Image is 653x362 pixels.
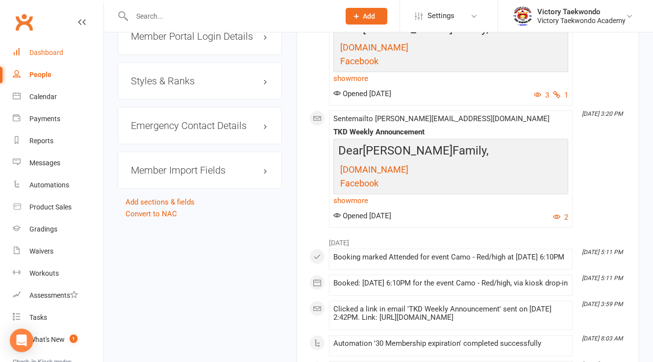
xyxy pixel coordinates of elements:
a: Workouts [13,262,103,284]
a: What's New1 [13,329,103,351]
input: Search... [129,9,333,23]
span: [PERSON_NAME] [363,144,452,157]
div: Messages [29,159,60,167]
span: Sent email to [PERSON_NAME][EMAIL_ADDRESS][DOMAIN_NAME] [333,114,550,123]
span: Dear [338,144,363,157]
span: Opened [DATE] [333,89,391,98]
div: Booking marked Attended for event Camo - Red/high at [DATE] 6:10PM [333,253,568,261]
a: Add sections & fields [126,198,195,207]
a: Messages [13,152,103,174]
a: Convert to NAC [126,209,177,218]
div: Victory Taekwondo [537,7,626,16]
a: Assessments [13,284,103,307]
div: Waivers [29,247,53,255]
span: Instagram [340,70,380,80]
i: [DATE] 5:11 PM [582,275,623,282]
a: Calendar [13,86,103,108]
a: show more [333,72,568,85]
div: Reports [29,137,53,145]
h3: Member Import Fields [131,165,269,176]
div: Product Sales [29,203,72,211]
a: Payments [13,108,103,130]
div: Gradings [29,225,57,233]
a: Product Sales [13,196,103,218]
span: [DOMAIN_NAME] [340,42,408,52]
div: Automations [29,181,69,189]
button: 3 [534,89,549,101]
span: [DOMAIN_NAME] [340,164,408,175]
i: [DATE] 3:59 PM [582,301,623,308]
div: Payments [29,115,60,123]
a: [DOMAIN_NAME] [340,44,408,52]
div: Booked: [DATE] 6:10PM for the event Camo - Red/high, via kiosk drop-in [333,279,568,287]
img: thumb_image1542833429.png [513,6,532,26]
button: 2 [553,211,568,223]
span: Facebook [340,178,378,188]
div: Calendar [29,93,57,101]
a: Facebook [340,57,378,66]
div: Dashboard [29,49,63,56]
button: 1 [553,89,568,101]
span: Settings [427,5,454,27]
a: Facebook [340,180,378,188]
a: Automations [13,174,103,196]
div: Workouts [29,269,59,277]
div: Assessments [29,291,78,299]
i: [DATE] 5:11 PM [582,249,623,256]
a: [DOMAIN_NAME] [340,166,408,175]
span: Family, [452,144,489,157]
div: Clicked a link in email 'TKD Weekly Announcement' sent on [DATE] 2:42PM. Link: [URL][DOMAIN_NAME] [333,305,568,322]
span: 1 [70,335,77,343]
a: Dashboard [13,42,103,64]
h3: Emergency Contact Details [131,120,269,131]
span: Facebook [340,56,378,66]
h3: Styles & Ranks [131,76,269,86]
a: Gradings [13,218,103,240]
span: Instagram [340,192,380,203]
div: Tasks [29,313,47,321]
i: [DATE] 8:03 AM [582,335,623,342]
div: Open Intercom Messenger [10,329,33,352]
div: People [29,71,51,78]
div: Victory Taekwondo Academy [537,16,626,25]
span: Add [363,12,375,20]
h3: Member Portal Login Details [131,31,269,42]
span: Opened [DATE] [333,211,391,220]
a: show more [333,194,568,207]
div: Automation '30 Membership expiration' completed successfully [333,339,568,348]
a: Waivers [13,240,103,262]
button: Add [346,8,387,25]
div: What's New [29,336,65,343]
a: Clubworx [12,10,36,34]
li: [DATE] [309,233,627,248]
a: Reports [13,130,103,152]
div: TKD Weekly Announcement [333,128,568,136]
a: Tasks [13,307,103,329]
i: [DATE] 3:20 PM [582,110,623,117]
a: People [13,64,103,86]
